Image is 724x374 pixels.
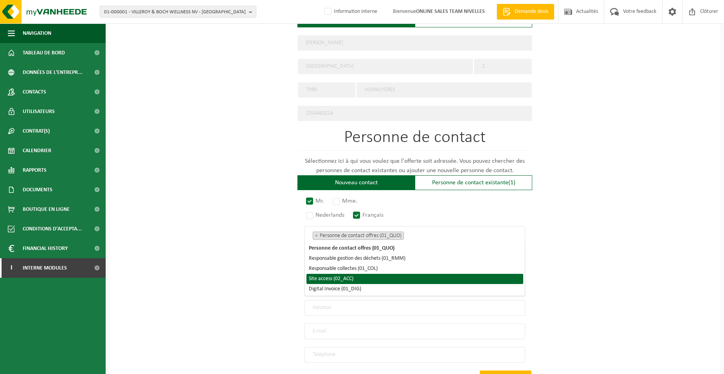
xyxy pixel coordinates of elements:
p: Sélectionnez ici à qui vous voulez que l'offerte soit adressée. Vous pouvez chercher des personne... [297,156,532,175]
label: Nederlands [304,210,347,221]
div: Nouveau contact [297,175,415,190]
label: Mr. [304,196,326,207]
input: Unité d'exploitation [297,106,532,121]
div: Personne de contact existante [415,175,532,190]
label: Information interne [323,6,377,18]
input: E-mail [304,324,525,339]
span: Contrat(s) [23,121,50,141]
span: Calendrier [23,141,51,160]
span: Contacts [23,82,46,102]
input: Numéro [474,59,532,74]
span: I [8,258,15,278]
li: Personne de contact offres (01_QUO) [313,232,404,240]
input: Rue [298,59,473,74]
input: Ville [357,82,532,98]
span: Interne modules [23,258,67,278]
li: Personne de contact offres (01_QUO) [306,243,523,254]
span: Documents [23,180,52,200]
span: Navigation [23,23,51,43]
label: Français [351,210,386,221]
input: Nom [297,35,532,51]
h1: Personne de contact [297,129,532,151]
span: Financial History [23,239,68,258]
strong: ONLINE SALES TEAM NIVELLES [416,9,485,14]
button: 01-000001 - VILLEROY & BOCH WELLNESS NV - [GEOGRAPHIC_DATA] [100,6,256,18]
li: Responsable collectes (01_COL) [306,264,523,274]
input: Téléphone [304,347,525,363]
a: Demande devis [497,4,554,20]
span: Données de l'entrepr... [23,63,83,82]
span: Demande devis [513,8,550,16]
label: Mme. [331,196,360,207]
span: × [315,234,318,237]
li: Responsable gestion des déchets (01_RMM) [306,254,523,264]
span: Rapports [23,160,47,180]
input: Fonction [304,300,525,316]
span: Boutique en ligne [23,200,70,219]
span: (1) [508,180,515,186]
span: Conditions d'accepta... [23,219,82,239]
li: Site access (02_ACC) [306,274,523,284]
span: Tableau de bord [23,43,65,63]
span: 01-000001 - VILLEROY & BOCH WELLNESS NV - [GEOGRAPHIC_DATA] [104,6,246,18]
input: code postal [298,82,356,98]
span: Utilisateurs [23,102,55,121]
li: Digital Invoice (01_DIG) [306,284,523,294]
